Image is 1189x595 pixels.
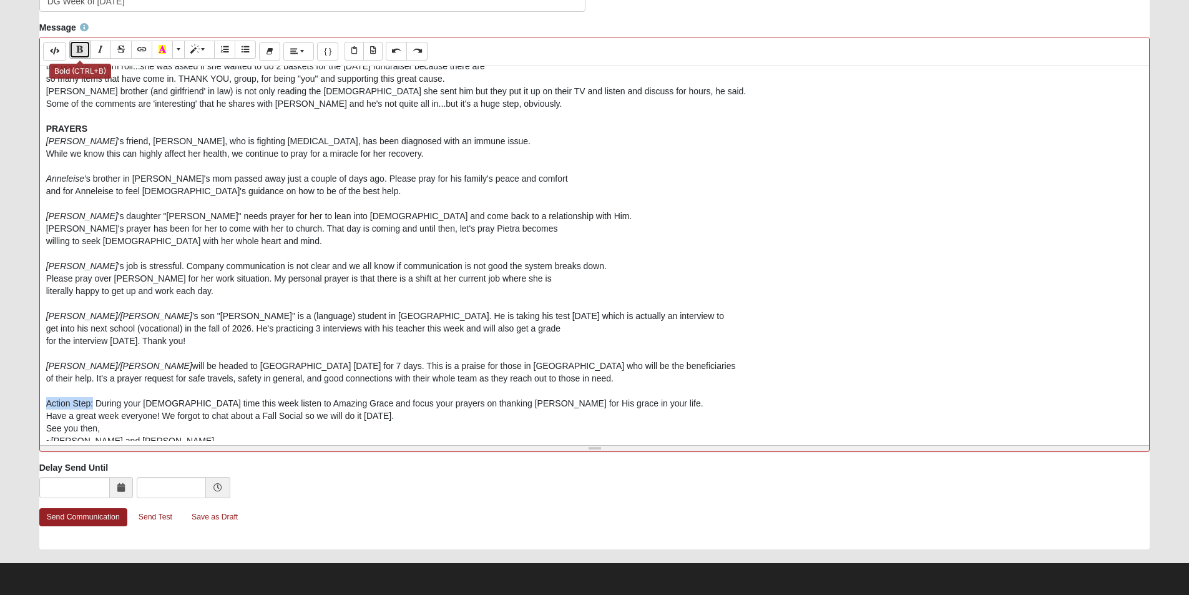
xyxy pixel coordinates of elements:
i: [PERSON_NAME] [46,211,118,221]
button: Paragraph [283,42,314,61]
div: 's daughter "[PERSON_NAME]" needs prayer for her to lean into [DEMOGRAPHIC_DATA] and come back to... [46,210,1143,222]
i: [PERSON_NAME] [46,136,118,146]
div: Bold (CTRL+B) [49,64,111,78]
div: See you then, [46,422,1143,435]
div: of their help. It's a prayer request for safe travels, safety in general, and good connections wi... [46,372,1143,385]
div: willing to seek [DEMOGRAPHIC_DATA] with her whole heart and mind. [46,235,1143,247]
button: Unordered list (CTRL+SHIFT+NUM7) [235,41,256,59]
button: Recent Color [152,41,173,59]
div: for the interview [DATE]. Thank you! [46,335,1143,347]
div: and for Anneleise to feel [DEMOGRAPHIC_DATA]'s guidance on how to be of the best help. [46,185,1143,197]
button: Undo (CTRL+Z) [386,42,407,60]
div: s son "[PERSON_NAME]" is a (language) student in [GEOGRAPHIC_DATA]. He is taking his test [DATE] ... [46,310,1143,322]
button: Paste Text [345,42,364,60]
button: Ordered list (CTRL+SHIFT+NUM8) [214,41,235,59]
div: get into his next school (vocational) in the fall of 2026. He's practicing 3 interviews with his ... [46,322,1143,335]
div: Some of the comments are 'interesting' that he shares with [PERSON_NAME] and he's not quite all i... [46,97,1143,110]
div: Resize [40,446,1150,451]
i: [PERSON_NAME]/[PERSON_NAME]' [46,311,194,321]
i: [PERSON_NAME]/[PERSON_NAME] [46,361,192,371]
button: Bold (CTRL+B) [69,41,91,59]
div: ~[PERSON_NAME] and [PERSON_NAME] [46,435,1143,447]
div: Please pray over [PERSON_NAME] for her work situation. My personal prayer is that there is a shif... [46,272,1143,285]
label: Delay Send Until [39,461,108,474]
div: Action Step: During your [DEMOGRAPHIC_DATA] time this week listen to Amazing Grace and focus your... [46,397,1143,410]
i: Anneleise' [46,174,86,184]
button: Style [184,41,215,59]
a: Send Test [130,508,180,527]
button: Redo (CTRL+Y) [406,42,428,60]
div: the point of ...drum roll...she was asked if she wanted to do 2 baskets for the [DATE] fundraiser... [46,60,1143,72]
button: Code Editor [43,42,66,61]
button: Link (CTRL+K) [131,41,152,59]
div: [PERSON_NAME]'s prayer has been for her to come with her to church. That day is coming and until ... [46,222,1143,235]
div: literally happy to get up and work each day. [46,285,1143,297]
button: Italic (CTRL+I) [90,41,111,59]
div: 's job is stressful. Company communication is not clear and we all know if communication is not g... [46,260,1143,272]
button: More Color [172,41,185,59]
div: s brother in [PERSON_NAME]'s mom passed away just a couple of days ago. Please pray for his famil... [46,172,1143,185]
a: Send Communication [39,508,127,526]
div: 's friend, [PERSON_NAME], who is fighting [MEDICAL_DATA], has been diagnosed with an immune issue. [46,135,1143,147]
label: Message [39,21,89,34]
div: [PERSON_NAME] brother (and girlfriend' in law) is not only reading the [DEMOGRAPHIC_DATA] she sen... [46,85,1143,97]
button: Merge Field [317,42,338,61]
div: Have a great week everyone! We forgot to chat about a Fall Social so we will do it [DATE]. [46,410,1143,422]
div: will be headed to [GEOGRAPHIC_DATA] [DATE] for 7 days. This is a praise for those in [GEOGRAPHIC_... [46,360,1143,372]
div: While we know this can highly affect her health, we continue to pray for a miracle for her recovery. [46,147,1143,160]
i: [PERSON_NAME] [46,261,118,271]
b: PRAYERS [46,124,87,134]
button: Remove Font Style (CTRL+\) [259,42,280,61]
div: so many items that have come in. THANK YOU, group, for being "you" and supporting this great cause. [46,72,1143,85]
button: Paste from Word [363,42,383,60]
a: Save as Draft [183,508,246,527]
button: Strikethrough (CTRL+SHIFT+S) [110,41,132,59]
